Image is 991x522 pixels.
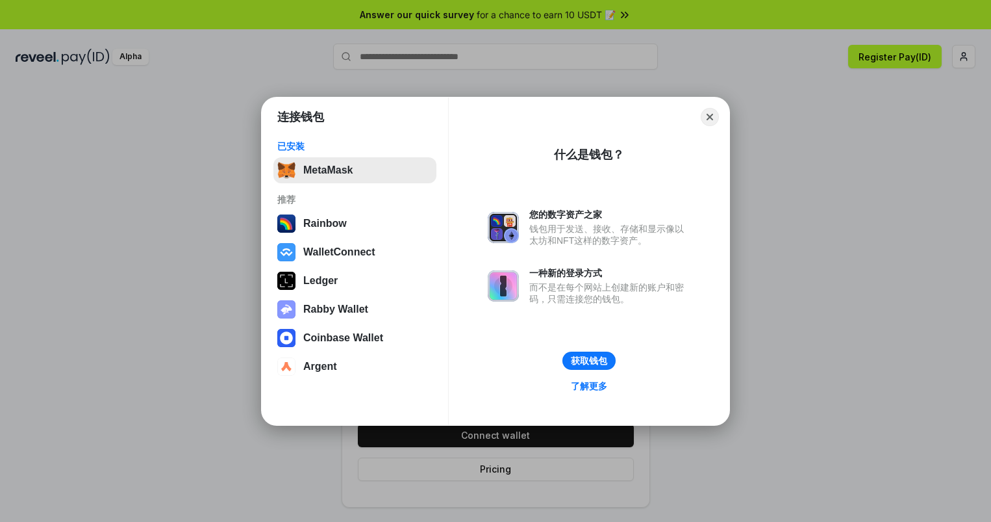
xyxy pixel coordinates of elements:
div: Argent [303,361,337,372]
img: svg+xml,%3Csvg%20width%3D%2228%22%20height%3D%2228%22%20viewBox%3D%220%200%2028%2028%22%20fill%3D... [277,243,295,261]
img: svg+xml,%3Csvg%20xmlns%3D%22http%3A%2F%2Fwww.w3.org%2F2000%2Fsvg%22%20fill%3D%22none%22%20viewBox... [277,300,295,319]
div: 推荐 [277,194,433,205]
a: 了解更多 [563,378,615,395]
button: MetaMask [273,157,436,183]
img: svg+xml,%3Csvg%20xmlns%3D%22http%3A%2F%2Fwww.w3.org%2F2000%2Fsvg%22%20fill%3D%22none%22%20viewBox... [488,212,519,243]
img: svg+xml,%3Csvg%20width%3D%2228%22%20height%3D%2228%22%20viewBox%3D%220%200%2028%2028%22%20fill%3D... [277,358,295,376]
img: svg+xml,%3Csvg%20xmlns%3D%22http%3A%2F%2Fwww.w3.org%2F2000%2Fsvg%22%20fill%3D%22none%22%20viewBox... [488,270,519,302]
button: WalletConnect [273,239,436,265]
button: Ledger [273,268,436,294]
div: WalletConnect [303,246,375,258]
button: Coinbase Wallet [273,325,436,351]
img: svg+xml,%3Csvg%20fill%3D%22none%22%20height%3D%2233%22%20viewBox%3D%220%200%2035%2033%22%20width%... [277,161,295,179]
div: 获取钱包 [571,355,607,367]
div: Ledger [303,275,338,287]
div: 而不是在每个网站上创建新的账户和密码，只需连接您的钱包。 [529,281,690,305]
div: Rainbow [303,218,347,229]
div: 了解更多 [571,380,607,392]
div: MetaMask [303,164,353,176]
div: 一种新的登录方式 [529,267,690,279]
button: Rabby Wallet [273,296,436,322]
button: Close [701,108,719,126]
div: 什么是钱包？ [554,147,624,163]
img: svg+xml,%3Csvg%20xmlns%3D%22http%3A%2F%2Fwww.w3.org%2F2000%2Fsvg%22%20width%3D%2228%22%20height%3... [277,272,295,290]
div: 您的数字资产之家 [529,209,690,220]
div: 已安装 [277,140,433,152]
button: Argent [273,354,436,380]
button: 获取钱包 [562,352,616,370]
h1: 连接钱包 [277,109,324,125]
img: svg+xml,%3Csvg%20width%3D%2228%22%20height%3D%2228%22%20viewBox%3D%220%200%2028%2028%22%20fill%3D... [277,329,295,347]
button: Rainbow [273,211,436,237]
div: 钱包用于发送、接收、存储和显示像以太坊和NFT这样的数字资产。 [529,223,690,246]
div: Rabby Wallet [303,304,368,315]
img: svg+xml,%3Csvg%20width%3D%22120%22%20height%3D%22120%22%20viewBox%3D%220%200%20120%20120%22%20fil... [277,215,295,233]
div: Coinbase Wallet [303,332,383,344]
